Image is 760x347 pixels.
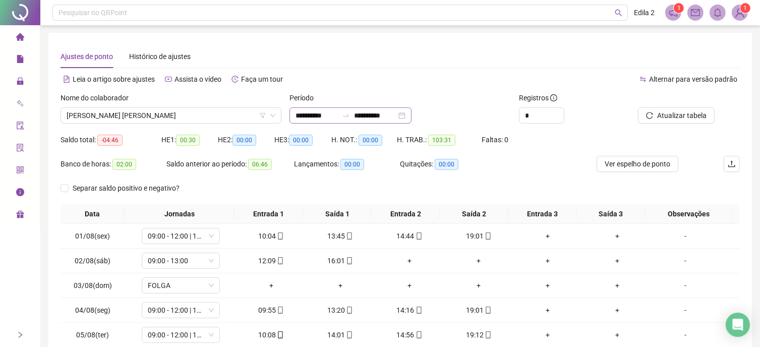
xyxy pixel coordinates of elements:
span: swap [639,76,647,83]
div: 14:56 [379,329,440,340]
div: + [517,280,578,291]
div: + [587,280,648,291]
span: filter [260,112,266,119]
span: 00:00 [435,159,458,170]
div: - [656,329,715,340]
th: Saída 3 [577,204,646,224]
span: youtube [165,76,172,83]
span: 03/08(dom) [74,281,112,290]
span: lock [16,73,24,93]
span: 00:00 [359,135,382,146]
span: Faltas: 0 [482,136,508,144]
span: Observações [649,208,728,219]
img: 84320 [732,5,747,20]
span: swap-right [342,111,350,120]
div: 19:01 [448,230,509,242]
span: Alternar para versão padrão [649,75,737,83]
span: mobile [345,331,353,338]
div: Quitações: [400,158,485,170]
div: 19:01 [448,305,509,316]
span: Atualizar tabela [657,110,707,121]
span: down [208,307,214,313]
span: reload [646,112,653,119]
button: Atualizar tabela [638,107,715,124]
sup: 1 [674,3,684,13]
label: Nome do colaborador [61,92,135,103]
th: Observações [645,204,732,224]
span: mobile [276,257,284,264]
span: 04/08(seg) [75,306,110,314]
th: Saída 1 [303,204,372,224]
span: 09:00 - 13:00 [148,253,214,268]
div: Banco de horas: [61,158,166,170]
span: mobile [484,233,492,240]
div: H. NOT.: [331,134,397,146]
span: 1 [677,5,681,12]
span: 05/08(ter) [76,331,109,339]
div: 14:16 [379,305,440,316]
div: 10:04 [241,230,302,242]
div: + [241,280,302,291]
span: 09:00 - 12:00 | 13:00 - 18:00 [148,228,214,244]
div: + [587,329,648,340]
span: mail [691,8,700,17]
span: qrcode [16,161,24,182]
span: to [342,111,350,120]
span: 103:31 [428,135,455,146]
span: search [615,9,622,17]
div: + [587,230,648,242]
div: 09:55 [241,305,302,316]
div: HE 3: [274,134,331,146]
div: Lançamentos: [294,158,400,170]
div: 12:09 [241,255,302,266]
span: Edila 2 [634,7,655,18]
div: 13:20 [310,305,371,316]
span: Faça um tour [241,75,283,83]
div: 14:44 [379,230,440,242]
span: Assista o vídeo [174,75,221,83]
span: mobile [484,307,492,314]
span: 02:00 [112,159,136,170]
span: down [208,282,214,288]
th: Jornadas [125,204,235,224]
span: Leia o artigo sobre ajustes [73,75,155,83]
span: down [208,258,214,264]
th: Entrada 1 [235,204,303,224]
span: mobile [415,307,423,314]
div: + [448,255,509,266]
div: 10:08 [241,329,302,340]
div: Saldo total: [61,134,161,146]
span: mobile [345,307,353,314]
div: + [448,280,509,291]
span: down [208,332,214,338]
span: -04:46 [97,135,123,146]
div: - [656,280,715,291]
div: - [656,305,715,316]
th: Data [61,204,125,224]
span: Separar saldo positivo e negativo? [69,183,184,194]
label: Período [289,92,320,103]
div: + [379,280,440,291]
span: 09:00 - 12:00 | 13:00 - 18:00 [148,303,214,318]
span: 06:46 [248,159,272,170]
span: FOLGA [148,278,214,293]
div: H. TRAB.: [397,134,482,146]
div: Histórico de ajustes [129,51,191,62]
span: mobile [415,233,423,240]
span: mobile [484,331,492,338]
span: 00:00 [232,135,256,146]
span: info-circle [16,184,24,204]
span: Ver espelho de ponto [605,158,670,169]
span: info-circle [550,94,557,101]
div: - [656,255,715,266]
th: Entrada 3 [508,204,577,224]
span: mobile [345,257,353,264]
span: 00:30 [176,135,200,146]
sup: Atualize o seu contato no menu Meus Dados [740,3,750,13]
span: right [17,331,24,338]
span: mobile [415,331,423,338]
span: upload [728,160,736,168]
span: notification [669,8,678,17]
div: Ajustes de ponto [61,51,113,62]
span: Registros [519,92,557,103]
